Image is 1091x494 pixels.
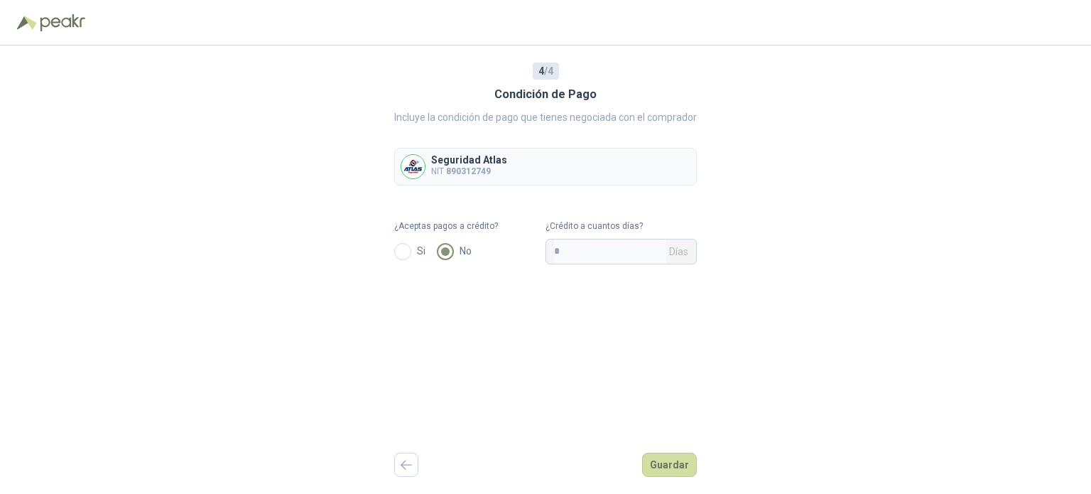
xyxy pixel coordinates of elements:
[17,16,37,30] img: Logo
[454,243,477,259] span: No
[394,220,545,233] label: ¿Aceptas pagos a crédito?
[538,63,553,79] span: / 4
[446,166,491,176] b: 890312749
[411,243,431,259] span: Si
[538,65,544,77] b: 4
[431,155,507,165] p: Seguridad Atlas
[394,109,697,125] p: Incluye la condición de pago que tienes negociada con el comprador
[494,85,597,104] h3: Condición de Pago
[401,155,425,178] img: Company Logo
[545,220,697,233] label: ¿Crédito a cuantos días?
[642,453,697,477] button: Guardar
[669,240,688,264] span: Días
[431,165,507,178] p: NIT
[40,14,85,31] img: Peakr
